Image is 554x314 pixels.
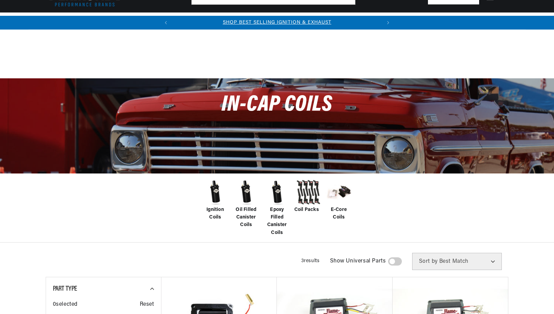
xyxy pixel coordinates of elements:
span: In-Cap Coils [222,94,332,116]
button: Translation missing: en.sections.announcements.next_announcement [381,16,395,30]
img: Oil Filled Canister Coils [233,179,260,206]
span: Epoxy Filled Canister Coils [263,206,291,237]
span: Coil Packs [294,206,319,214]
summary: Product Support [467,13,509,29]
summary: Spark Plug Wires [334,13,383,29]
a: Epoxy Filled Canister Coils Epoxy Filled Canister Coils [263,179,291,237]
summary: Motorcycle [383,13,419,29]
a: Coil Packs Coil Packs [294,179,322,214]
div: Announcement [173,19,381,26]
a: Ignition Coils Ignition Coils [202,179,229,222]
span: 0 selected [53,300,78,309]
img: Ignition Coils [202,179,229,206]
span: Sort by [419,259,438,264]
a: Oil Filled Canister Coils Oil Filled Canister Coils [233,179,260,229]
summary: Coils & Distributors [101,13,158,29]
div: 1 of 2 [173,19,381,26]
span: Ignition Coils [202,206,229,222]
summary: Battery Products [284,13,335,29]
a: E-Core Coils E-Core Coils [325,179,353,222]
span: Show Universal Parts [330,257,386,266]
a: SHOP BEST SELLING IGNITION & EXHAUST [223,20,331,25]
span: Reset [140,300,154,309]
summary: Engine Swaps [245,13,284,29]
img: Coil Packs [294,179,322,206]
summary: Headers, Exhausts & Components [158,13,245,29]
img: Epoxy Filled Canister Coils [263,179,291,206]
summary: Ignition Conversions [46,13,101,29]
img: E-Core Coils [325,179,353,206]
span: Part Type [53,285,77,292]
span: E-Core Coils [325,206,353,222]
span: Oil Filled Canister Coils [233,206,260,229]
select: Sort by [412,253,502,270]
span: 3 results [301,258,320,263]
button: Translation missing: en.sections.announcements.previous_announcement [159,16,173,30]
slideshow-component: Translation missing: en.sections.announcements.announcement_bar [29,16,526,30]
